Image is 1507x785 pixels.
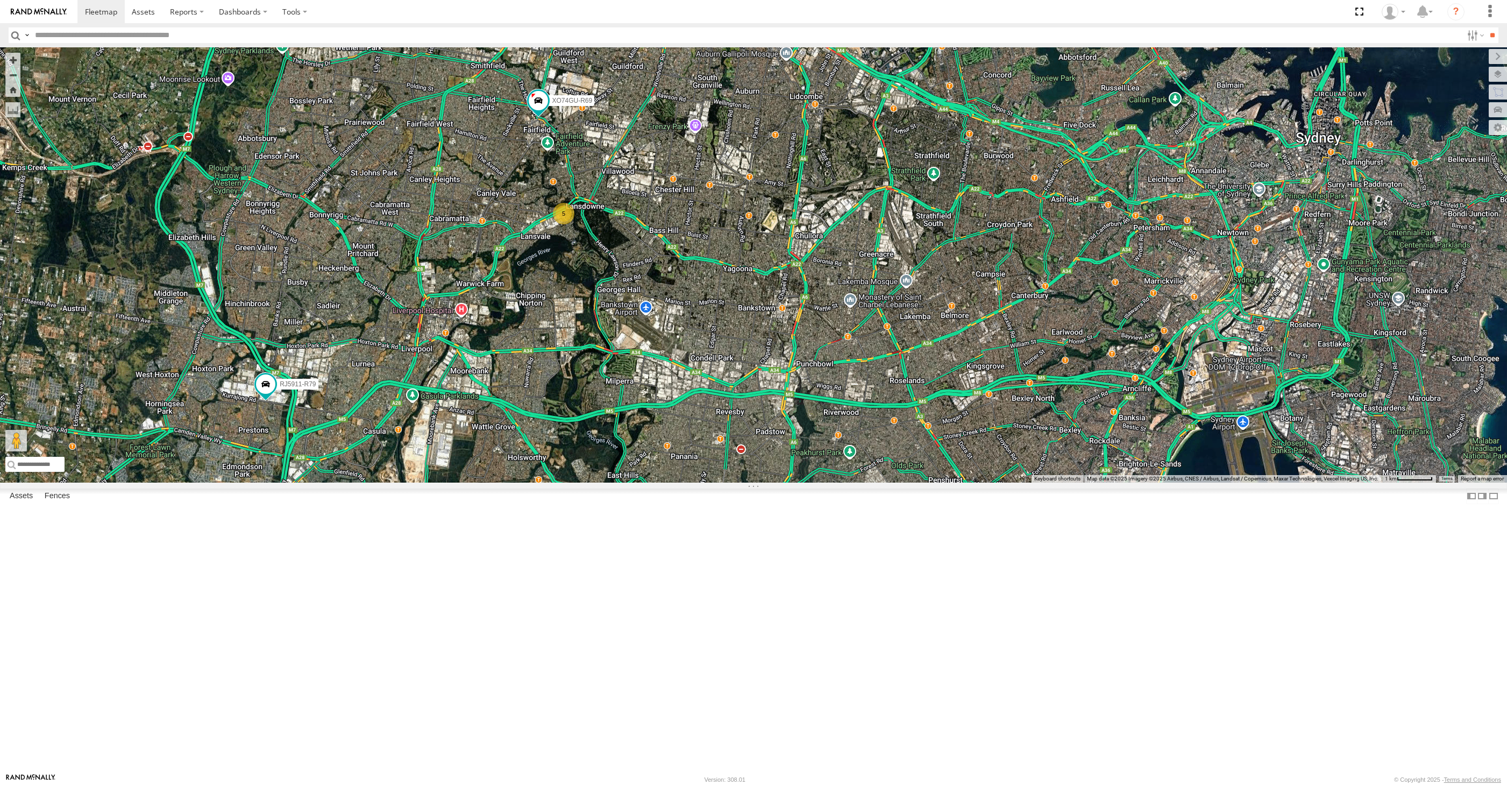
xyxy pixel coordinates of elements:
div: Quang MAC [1378,4,1409,20]
a: Visit our Website [6,774,55,785]
button: Map Scale: 1 km per 63 pixels [1382,475,1436,483]
label: Measure [5,102,20,117]
span: RJ5911-R79 [280,380,316,388]
label: Hide Summary Table [1488,489,1499,504]
label: Map Settings [1489,120,1507,135]
span: Map data ©2025 Imagery ©2025 Airbus, CNES / Airbus, Landsat / Copernicus, Maxar Technologies, Vex... [1087,476,1378,482]
button: Drag Pegman onto the map to open Street View [5,430,27,451]
div: 5 [553,203,574,224]
div: © Copyright 2025 - [1394,776,1501,783]
button: Zoom Home [5,82,20,97]
button: Keyboard shortcuts [1034,475,1081,483]
i: ? [1447,3,1465,20]
label: Assets [4,489,38,504]
label: Dock Summary Table to the Right [1477,489,1488,504]
span: XO74GU-R69 [552,97,593,104]
a: Terms (opens in new tab) [1441,477,1453,481]
button: Zoom out [5,67,20,82]
label: Fences [39,489,75,504]
div: Version: 308.01 [705,776,745,783]
label: Search Filter Options [1463,27,1486,43]
label: Search Query [23,27,31,43]
a: Report a map error [1461,476,1504,482]
button: Zoom in [5,53,20,67]
span: 1 km [1385,476,1397,482]
label: Dock Summary Table to the Left [1466,489,1477,504]
a: Terms and Conditions [1444,776,1501,783]
img: rand-logo.svg [11,8,67,16]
